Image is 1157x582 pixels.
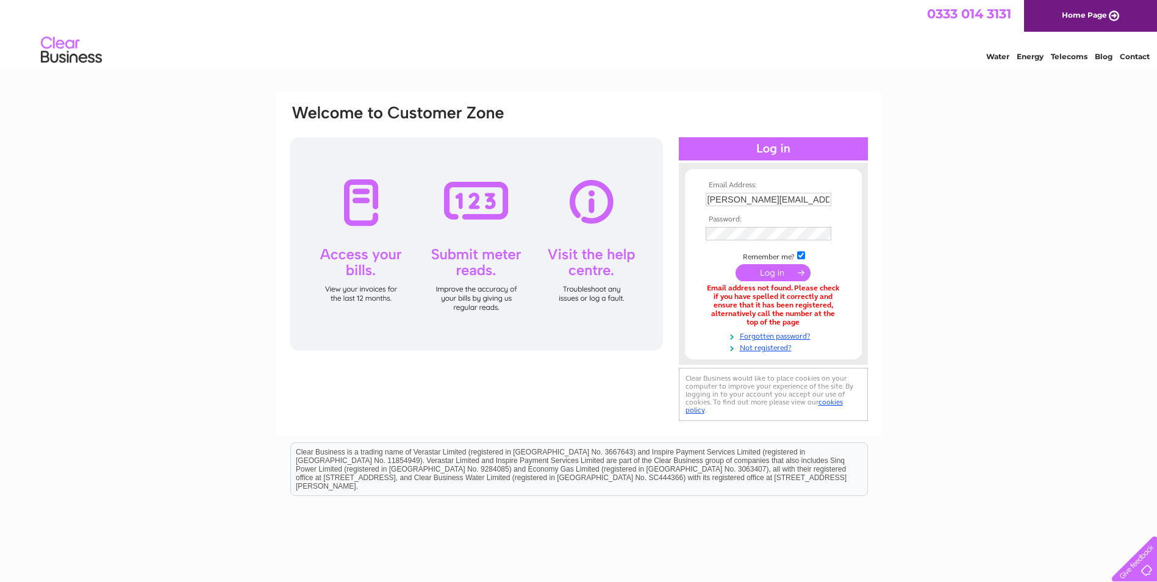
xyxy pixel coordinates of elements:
a: Energy [1017,52,1044,61]
div: Email address not found. Please check if you have spelled it correctly and ensure that it has bee... [706,284,841,326]
a: 0333 014 3131 [927,6,1011,21]
a: Forgotten password? [706,329,844,341]
th: Password: [703,215,844,224]
input: Submit [736,264,811,281]
a: Not registered? [706,341,844,353]
img: logo.png [40,32,102,69]
div: Clear Business would like to place cookies on your computer to improve your experience of the sit... [679,368,868,421]
a: cookies policy [686,398,843,414]
a: Blog [1095,52,1112,61]
a: Telecoms [1051,52,1087,61]
a: Water [986,52,1009,61]
th: Email Address: [703,181,844,190]
a: Contact [1120,52,1150,61]
div: Clear Business is a trading name of Verastar Limited (registered in [GEOGRAPHIC_DATA] No. 3667643... [291,7,867,59]
td: Remember me? [703,250,844,262]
